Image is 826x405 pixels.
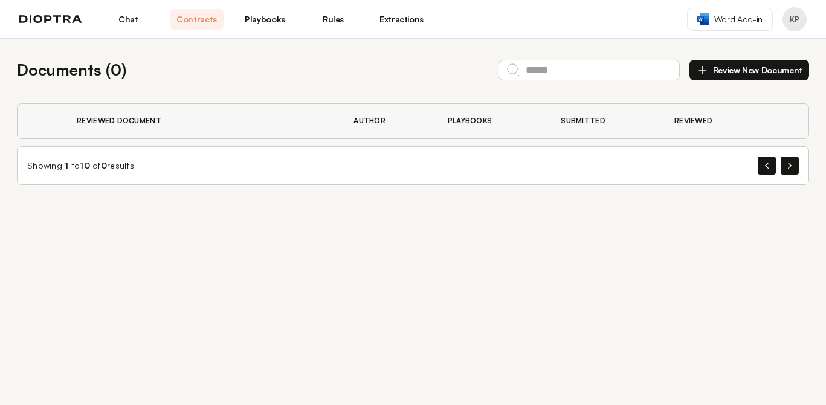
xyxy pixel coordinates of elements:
[65,160,68,170] span: 1
[17,58,126,82] h2: Documents ( 0 )
[170,9,224,30] a: Contracts
[660,104,764,138] th: Reviewed
[238,9,292,30] a: Playbooks
[714,13,763,25] span: Word Add-in
[62,104,339,138] th: Reviewed Document
[27,160,134,172] div: Showing to of results
[687,8,773,31] a: Word Add-in
[306,9,360,30] a: Rules
[689,60,809,80] button: Review New Document
[102,9,155,30] a: Chat
[546,104,660,138] th: Submitted
[19,15,82,24] img: logo
[101,160,107,170] span: 0
[697,13,709,25] img: word
[80,160,90,170] span: 10
[433,104,547,138] th: Playbooks
[781,157,799,175] button: Next
[782,7,807,31] button: Profile menu
[758,157,776,175] button: Previous
[339,104,433,138] th: Author
[375,9,428,30] a: Extractions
